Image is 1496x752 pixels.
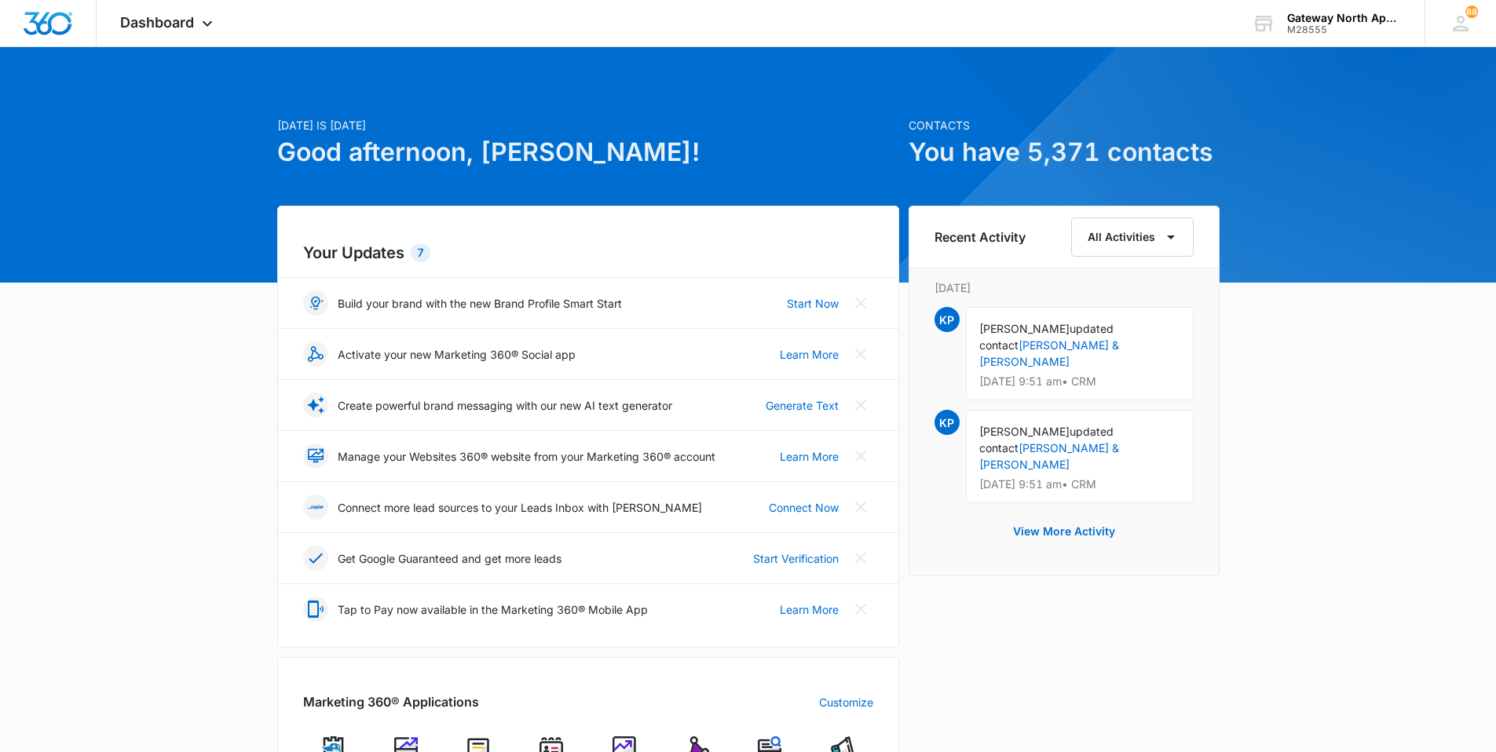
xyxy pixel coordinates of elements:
a: Learn More [780,346,839,363]
h1: Good afternoon, [PERSON_NAME]! [277,133,899,171]
button: Close [848,290,873,316]
a: Learn More [780,448,839,465]
p: Get Google Guaranteed and get more leads [338,550,561,567]
a: Generate Text [766,397,839,414]
span: 88 [1465,5,1478,18]
span: [PERSON_NAME] [979,322,1070,335]
div: account id [1287,24,1402,35]
span: KP [935,307,960,332]
p: [DATE] 9:51 am • CRM [979,376,1180,387]
a: Start Verification [753,550,839,567]
h2: Your Updates [303,241,873,265]
button: Close [848,341,873,367]
a: Learn More [780,601,839,618]
p: [DATE] [935,279,1194,296]
h1: You have 5,371 contacts [909,133,1220,171]
p: Build your brand with the new Brand Profile Smart Start [338,295,622,312]
button: Close [848,495,873,520]
a: Connect Now [769,499,839,516]
a: [PERSON_NAME] & [PERSON_NAME] [979,338,1119,368]
p: Manage your Websites 360® website from your Marketing 360® account [338,448,715,465]
div: 7 [411,243,430,262]
span: KP [935,410,960,435]
h2: Marketing 360® Applications [303,692,479,711]
h6: Recent Activity [935,228,1026,246]
button: Close [848,444,873,469]
button: Close [848,392,873,418]
button: Close [848,546,873,571]
p: [DATE] is [DATE] [277,117,899,133]
div: notifications count [1465,5,1478,18]
div: account name [1287,12,1402,24]
button: All Activities [1071,217,1194,257]
p: Contacts [909,117,1220,133]
button: View More Activity [997,513,1131,550]
a: Start Now [787,295,839,312]
p: Tap to Pay now available in the Marketing 360® Mobile App [338,601,648,618]
p: Create powerful brand messaging with our new AI text generator [338,397,672,414]
button: Close [848,597,873,622]
span: [PERSON_NAME] [979,425,1070,438]
p: [DATE] 9:51 am • CRM [979,479,1180,490]
a: [PERSON_NAME] & [PERSON_NAME] [979,441,1119,471]
span: Dashboard [120,14,194,31]
p: Connect more lead sources to your Leads Inbox with [PERSON_NAME] [338,499,702,516]
p: Activate your new Marketing 360® Social app [338,346,576,363]
a: Customize [819,694,873,710]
